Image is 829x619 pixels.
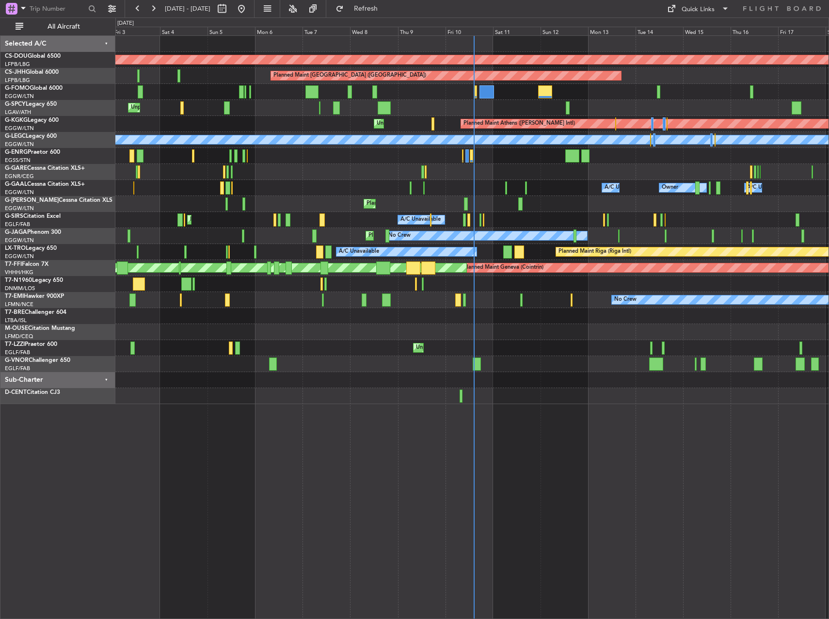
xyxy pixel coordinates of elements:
a: T7-LZZIPraetor 600 [5,342,57,347]
a: LFPB/LBG [5,77,30,84]
div: Planned Maint Athens ([PERSON_NAME] Intl) [463,116,575,131]
span: G-VNOR [5,358,29,363]
span: D-CENT [5,390,27,395]
a: G-ENRGPraetor 600 [5,149,60,155]
div: A/C Unavailable [605,180,645,195]
a: EGGW/LTN [5,237,34,244]
span: T7-LZZI [5,342,25,347]
div: Unplanned Maint [GEOGRAPHIC_DATA] (Ataturk) [377,116,499,131]
div: Sun 5 [207,27,255,35]
a: G-GAALCessna Citation XLS+ [5,181,85,187]
div: [DATE] [117,19,134,28]
div: Wed 8 [350,27,398,35]
span: G-GAAL [5,181,27,187]
div: Mon 13 [588,27,636,35]
a: EGGW/LTN [5,93,34,100]
div: No Crew [388,228,411,243]
span: LX-TRO [5,245,26,251]
a: EGGW/LTN [5,125,34,132]
div: Quick Links [682,5,715,15]
a: G-SPCYLegacy 650 [5,101,57,107]
a: G-LEGCLegacy 600 [5,133,57,139]
div: A/C Unavailable [339,244,379,259]
div: Planned Maint [GEOGRAPHIC_DATA] ([GEOGRAPHIC_DATA]) [368,228,521,243]
a: EGGW/LTN [5,253,34,260]
div: Unplanned Maint [GEOGRAPHIC_DATA] [131,100,230,115]
div: Sat 11 [493,27,541,35]
a: EGGW/LTN [5,189,34,196]
a: EGGW/LTN [5,141,34,148]
button: Refresh [331,1,389,16]
div: Planned Maint Geneva (Cointrin) [463,261,543,275]
div: Mon 6 [255,27,303,35]
span: G-ENRG [5,149,28,155]
div: A/C Unavailable [400,212,441,227]
a: G-VNORChallenger 650 [5,358,70,363]
span: T7-BRE [5,309,25,315]
div: Fri 10 [446,27,493,35]
div: Thu 16 [731,27,778,35]
div: Planned Maint Riga (Riga Intl) [558,244,631,259]
button: All Aircraft [11,19,105,34]
span: G-JAGA [5,229,27,235]
a: EGNR/CEG [5,173,34,180]
a: LFMD/CEQ [5,333,33,340]
a: LX-TROLegacy 650 [5,245,57,251]
a: T7-EMIHawker 900XP [5,293,64,299]
div: Thu 9 [398,27,446,35]
div: No Crew [614,293,637,307]
a: D-CENTCitation CJ3 [5,390,60,395]
a: LGAV/ATH [5,109,31,116]
a: T7-FFIFalcon 7X [5,261,48,267]
button: Quick Links [662,1,734,16]
a: T7-BREChallenger 604 [5,309,66,315]
span: G-KGKG [5,117,28,123]
a: EGLF/FAB [5,221,30,228]
div: Planned Maint [GEOGRAPHIC_DATA] ([GEOGRAPHIC_DATA]) [190,212,343,227]
a: M-OUSECitation Mustang [5,326,75,331]
div: Tue 7 [303,27,350,35]
input: Trip Number [30,1,85,16]
a: T7-N1960Legacy 650 [5,277,63,283]
a: CS-JHHGlobal 6000 [5,69,59,75]
div: Unplanned Maint [GEOGRAPHIC_DATA] ([GEOGRAPHIC_DATA]) [416,341,575,355]
a: G-JAGAPhenom 300 [5,229,61,235]
span: G-FOMO [5,85,30,91]
span: CS-DOU [5,53,28,59]
div: Sat 4 [160,27,207,35]
span: G-SIRS [5,213,23,219]
span: G-GARE [5,165,27,171]
div: Fri 3 [112,27,160,35]
span: Refresh [346,5,386,12]
a: EGLF/FAB [5,349,30,356]
a: G-[PERSON_NAME]Cessna Citation XLS [5,197,112,203]
div: Wed 15 [683,27,731,35]
span: T7-N1960 [5,277,32,283]
span: G-LEGC [5,133,26,139]
a: EGSS/STN [5,157,31,164]
span: T7-EMI [5,293,24,299]
div: Sun 12 [541,27,588,35]
a: G-KGKGLegacy 600 [5,117,59,123]
span: All Aircraft [25,23,102,30]
span: G-SPCY [5,101,26,107]
span: [DATE] - [DATE] [165,4,210,13]
a: VHHH/HKG [5,269,33,276]
a: LTBA/ISL [5,317,27,324]
div: Fri 17 [778,27,826,35]
a: EGLF/FAB [5,365,30,372]
div: Owner [662,180,678,195]
span: M-OUSE [5,326,28,331]
div: Planned Maint [GEOGRAPHIC_DATA] ([GEOGRAPHIC_DATA]) [367,196,519,211]
div: Planned Maint [GEOGRAPHIC_DATA] ([GEOGRAPHIC_DATA]) [273,68,426,83]
a: G-FOMOGlobal 6000 [5,85,63,91]
a: LFPB/LBG [5,61,30,68]
span: G-[PERSON_NAME] [5,197,59,203]
span: CS-JHH [5,69,26,75]
a: DNMM/LOS [5,285,35,292]
a: EGGW/LTN [5,205,34,212]
a: LFMN/NCE [5,301,33,308]
div: Tue 14 [636,27,683,35]
a: CS-DOUGlobal 6500 [5,53,61,59]
a: G-SIRSCitation Excel [5,213,61,219]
